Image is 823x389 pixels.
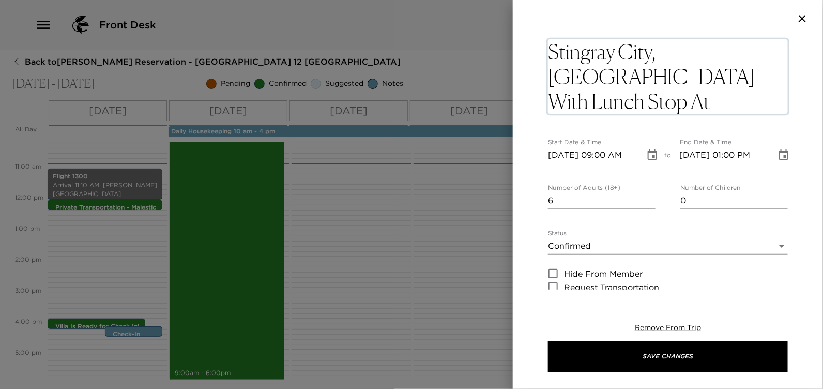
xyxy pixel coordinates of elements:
span: Request Transportation [564,281,659,293]
label: Number of Children [680,184,741,192]
div: Confirmed [548,238,788,255]
button: Choose date, selected date is Sep 6, 2025 [642,145,663,166]
span: Remove From Trip [635,323,701,332]
span: to [665,151,672,163]
label: Status [548,229,567,238]
button: Choose date, selected date is Sep 6, 2025 [773,145,794,166]
label: End Date & Time [680,138,731,147]
label: Number of Adults (18+) [548,184,620,192]
input: MM/DD/YYYY hh:mm aa [680,147,770,163]
span: Hide From Member [564,267,643,280]
button: Save Changes [548,341,788,372]
label: Start Date & Time [548,138,602,147]
button: Remove From Trip [635,323,701,333]
input: MM/DD/YYYY hh:mm aa [548,147,638,163]
textarea: Stingray City, [GEOGRAPHIC_DATA] With Lunch Stop At [GEOGRAPHIC_DATA] with Captain [PERSON_NAME] [548,39,788,114]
